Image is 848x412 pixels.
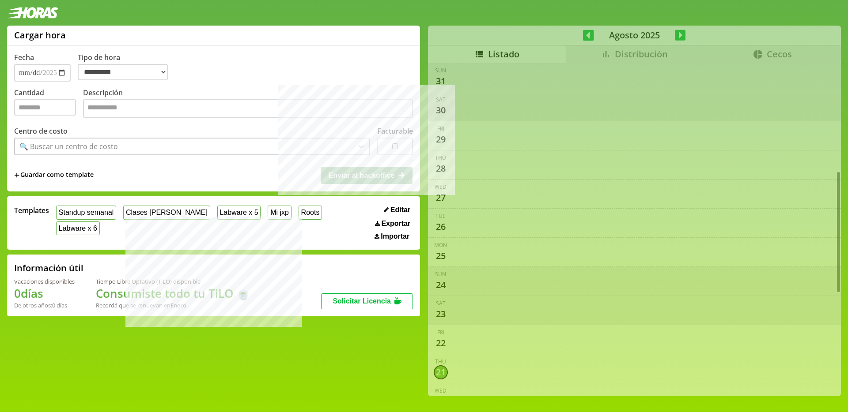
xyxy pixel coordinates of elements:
[83,88,413,120] label: Descripción
[14,262,83,274] h2: Información útil
[14,301,75,309] div: De otros años: 0 días
[14,52,34,62] label: Fecha
[78,64,168,80] select: Tipo de hora
[381,232,409,240] span: Importar
[14,285,75,301] h1: 0 días
[268,206,291,219] button: Mi jxp
[19,142,118,151] div: 🔍 Buscar un centro de costo
[14,206,49,215] span: Templates
[83,99,413,118] textarea: Descripción
[14,170,94,180] span: +Guardar como template
[372,219,413,228] button: Exportar
[14,99,76,116] input: Cantidad
[7,7,58,19] img: logotipo
[96,277,250,285] div: Tiempo Libre Optativo (TiLO) disponible
[321,293,413,309] button: Solicitar Licencia
[14,126,68,136] label: Centro de costo
[299,206,322,219] button: Roots
[56,206,116,219] button: Standup semanal
[14,88,83,120] label: Cantidad
[78,52,175,82] label: Tipo de hora
[170,301,186,309] b: Enero
[333,297,391,305] span: Solicitar Licencia
[14,29,66,41] h1: Cargar hora
[96,301,250,309] div: Recordá que se renuevan en
[390,206,410,214] span: Editar
[14,277,75,285] div: Vacaciones disponibles
[123,206,210,219] button: Clases [PERSON_NAME]
[217,206,261,219] button: Labware x 5
[377,126,413,136] label: Facturable
[381,220,410,228] span: Exportar
[56,221,100,235] button: Labware x 6
[14,170,19,180] span: +
[96,285,250,301] h1: Consumiste todo tu TiLO 🍵
[381,206,413,214] button: Editar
